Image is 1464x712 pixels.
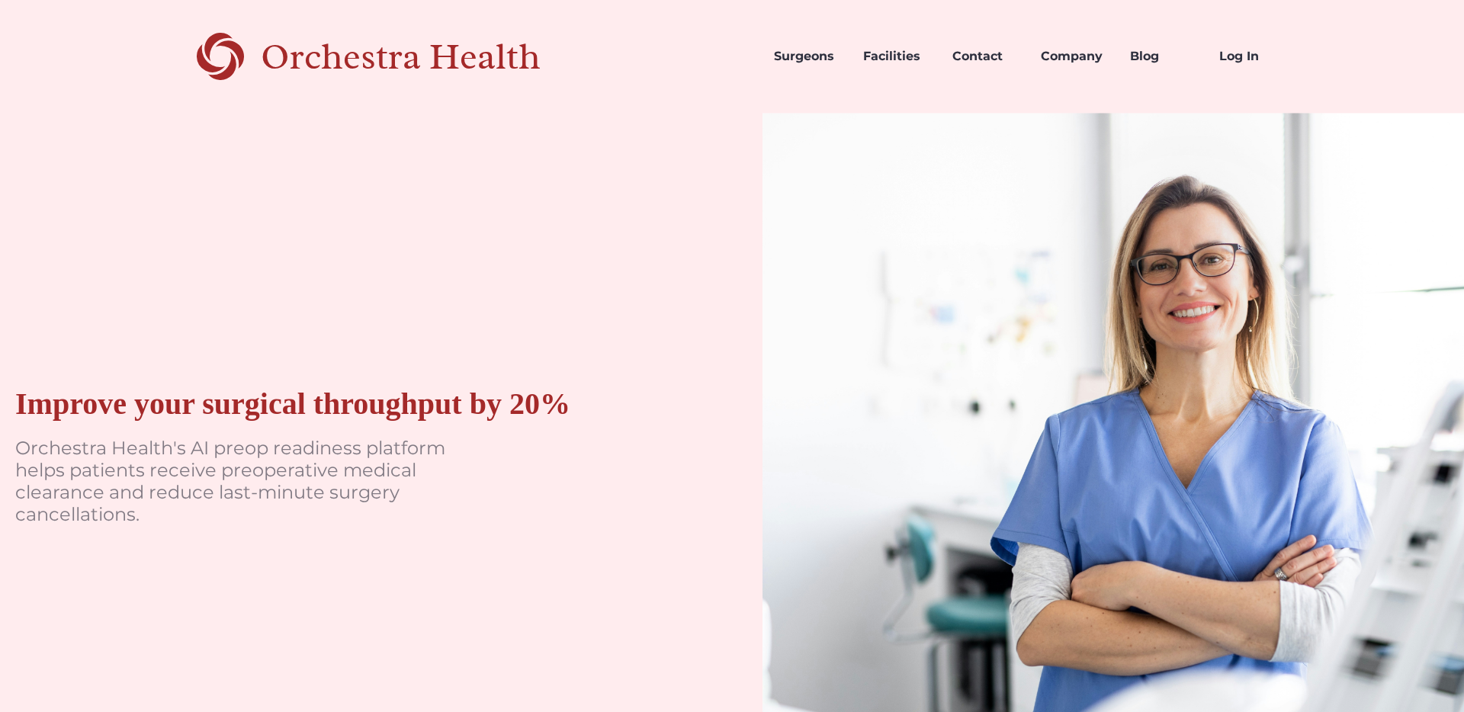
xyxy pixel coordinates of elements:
[851,30,940,82] a: Facilities
[169,30,594,82] a: home
[1118,30,1207,82] a: Blog
[15,438,473,525] p: Orchestra Health's AI preop readiness platform helps patients receive preoperative medical cleara...
[1207,30,1296,82] a: Log In
[762,30,851,82] a: Surgeons
[15,386,570,422] div: Improve your surgical throughput by 20%
[940,30,1029,82] a: Contact
[1029,30,1118,82] a: Company
[261,41,594,72] div: Orchestra Health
